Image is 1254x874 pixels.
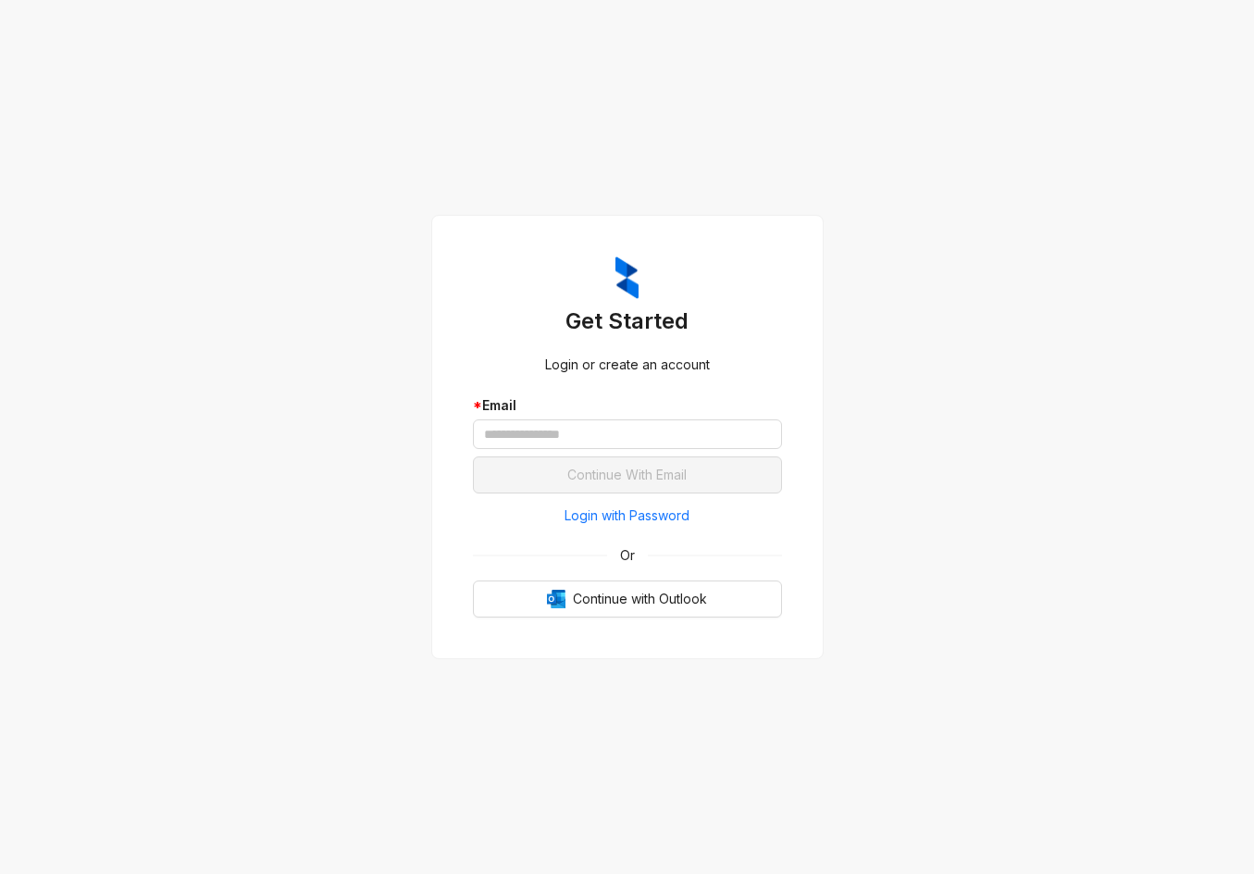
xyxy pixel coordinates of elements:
[473,501,782,531] button: Login with Password
[607,545,648,566] span: Or
[573,589,707,609] span: Continue with Outlook
[473,306,782,336] h3: Get Started
[565,506,689,526] span: Login with Password
[473,581,782,618] button: OutlookContinue with Outlook
[547,590,565,608] img: Outlook
[473,395,782,416] div: Email
[473,456,782,493] button: Continue With Email
[615,256,639,299] img: ZumaIcon
[473,355,782,375] div: Login or create an account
